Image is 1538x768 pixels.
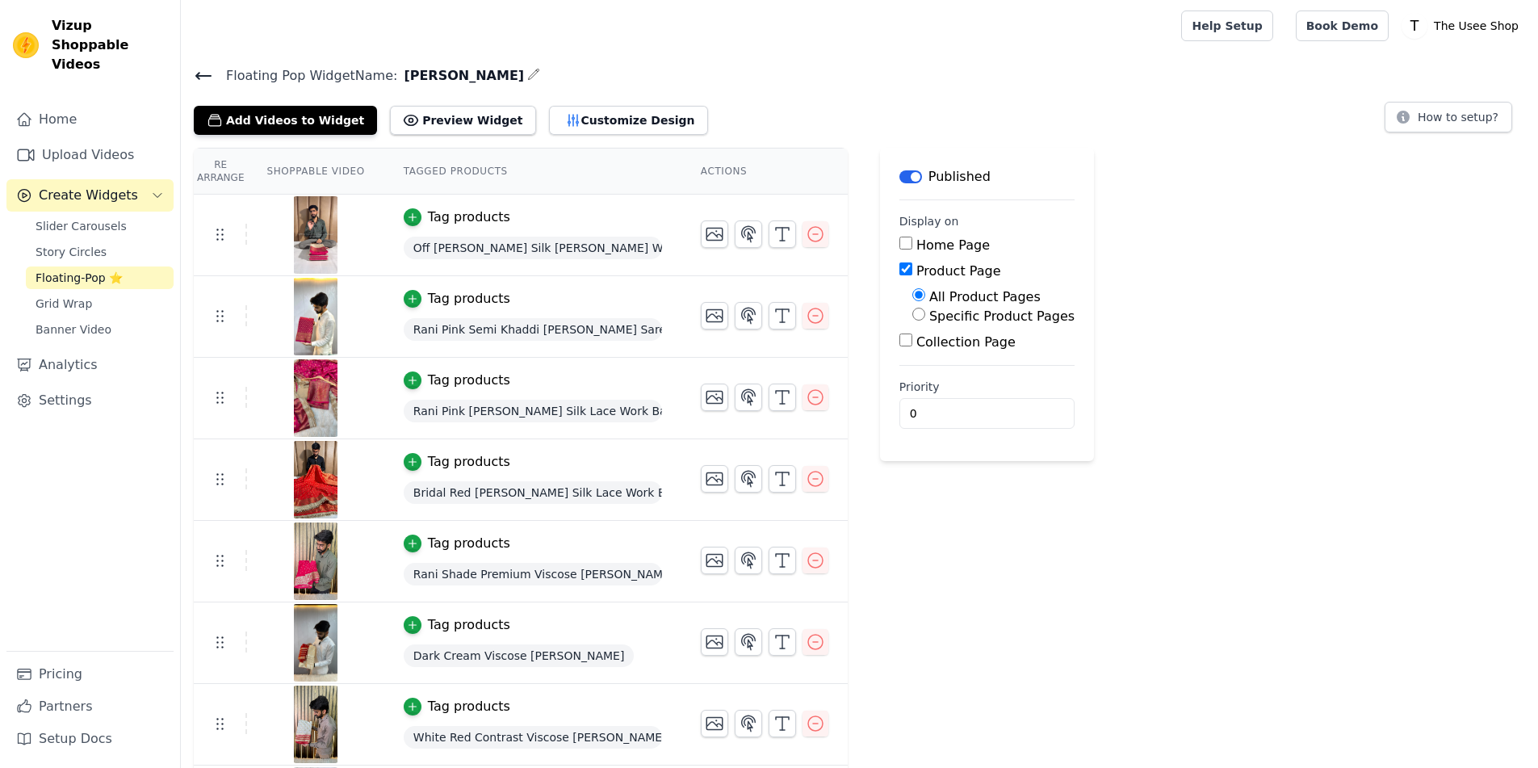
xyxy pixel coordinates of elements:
[6,384,174,417] a: Settings
[928,167,991,187] p: Published
[916,263,1001,279] label: Product Page
[404,237,662,259] span: Off [PERSON_NAME] Silk [PERSON_NAME] Weave Banarasi Saree
[293,441,338,518] img: vizup-images-6cc6.jpg
[293,359,338,437] img: vizup-images-4f4d.jpg
[26,266,174,289] a: Floating-Pop ⭐
[428,289,510,308] div: Tag products
[428,615,510,635] div: Tag products
[899,213,959,229] legend: Display on
[6,658,174,690] a: Pricing
[404,481,662,504] span: Bridal Red [PERSON_NAME] Silk Lace Work Banarasi Saree
[390,106,535,135] button: Preview Widget
[293,686,338,763] img: vizup-images-4352.jpg
[701,220,728,248] button: Change Thumbnail
[397,66,524,86] span: [PERSON_NAME]
[6,723,174,755] a: Setup Docs
[916,334,1016,350] label: Collection Page
[428,452,510,472] div: Tag products
[6,139,174,171] a: Upload Videos
[929,308,1075,324] label: Specific Product Pages
[701,302,728,329] button: Change Thumbnail
[36,244,107,260] span: Story Circles
[6,690,174,723] a: Partners
[428,371,510,390] div: Tag products
[6,349,174,381] a: Analytics
[701,384,728,411] button: Change Thumbnail
[428,208,510,227] div: Tag products
[404,726,662,749] span: White Red Contrast Viscose [PERSON_NAME]
[247,149,383,195] th: Shoppable Video
[404,534,510,553] button: Tag products
[916,237,990,253] label: Home Page
[213,66,397,86] span: Floating Pop Widget Name:
[1427,11,1525,40] p: The Usee Shop
[1385,102,1512,132] button: How to setup?
[194,106,377,135] button: Add Videos to Widget
[39,186,138,205] span: Create Widgets
[194,149,247,195] th: Re Arrange
[404,371,510,390] button: Tag products
[701,465,728,493] button: Change Thumbnail
[404,400,662,422] span: Rani Pink [PERSON_NAME] Silk Lace Work Banarasi Saree
[293,522,338,600] img: vizup-images-2c5b.jpg
[293,196,338,274] img: reel-preview-usee-shop-app.myshopify.com-3724820218847096106_8704832998.jpeg
[26,318,174,341] a: Banner Video
[36,296,92,312] span: Grid Wrap
[404,318,662,341] span: Rani Pink Semi Khaddi [PERSON_NAME] Saree
[293,604,338,682] img: vizup-images-eb68.jpg
[549,106,708,135] button: Customize Design
[929,289,1041,304] label: All Product Pages
[404,644,635,667] span: Dark Cream Viscose [PERSON_NAME]
[36,270,123,286] span: Floating-Pop ⭐
[404,208,510,227] button: Tag products
[36,218,127,234] span: Slider Carousels
[1296,10,1389,41] a: Book Demo
[404,697,510,716] button: Tag products
[13,32,39,58] img: Vizup
[404,289,510,308] button: Tag products
[26,215,174,237] a: Slider Carousels
[52,16,167,74] span: Vizup Shoppable Videos
[404,563,662,585] span: Rani Shade Premium Viscose [PERSON_NAME]
[6,179,174,212] button: Create Widgets
[293,278,338,355] img: vizup-images-4a04.jpg
[6,103,174,136] a: Home
[1181,10,1272,41] a: Help Setup
[26,292,174,315] a: Grid Wrap
[428,697,510,716] div: Tag products
[384,149,681,195] th: Tagged Products
[404,615,510,635] button: Tag products
[701,710,728,737] button: Change Thumbnail
[1385,113,1512,128] a: How to setup?
[899,379,1075,395] label: Priority
[26,241,174,263] a: Story Circles
[1402,11,1525,40] button: T The Usee Shop
[527,65,540,86] div: Edit Name
[404,452,510,472] button: Tag products
[1410,18,1419,34] text: T
[428,534,510,553] div: Tag products
[701,628,728,656] button: Change Thumbnail
[701,547,728,574] button: Change Thumbnail
[681,149,848,195] th: Actions
[36,321,111,338] span: Banner Video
